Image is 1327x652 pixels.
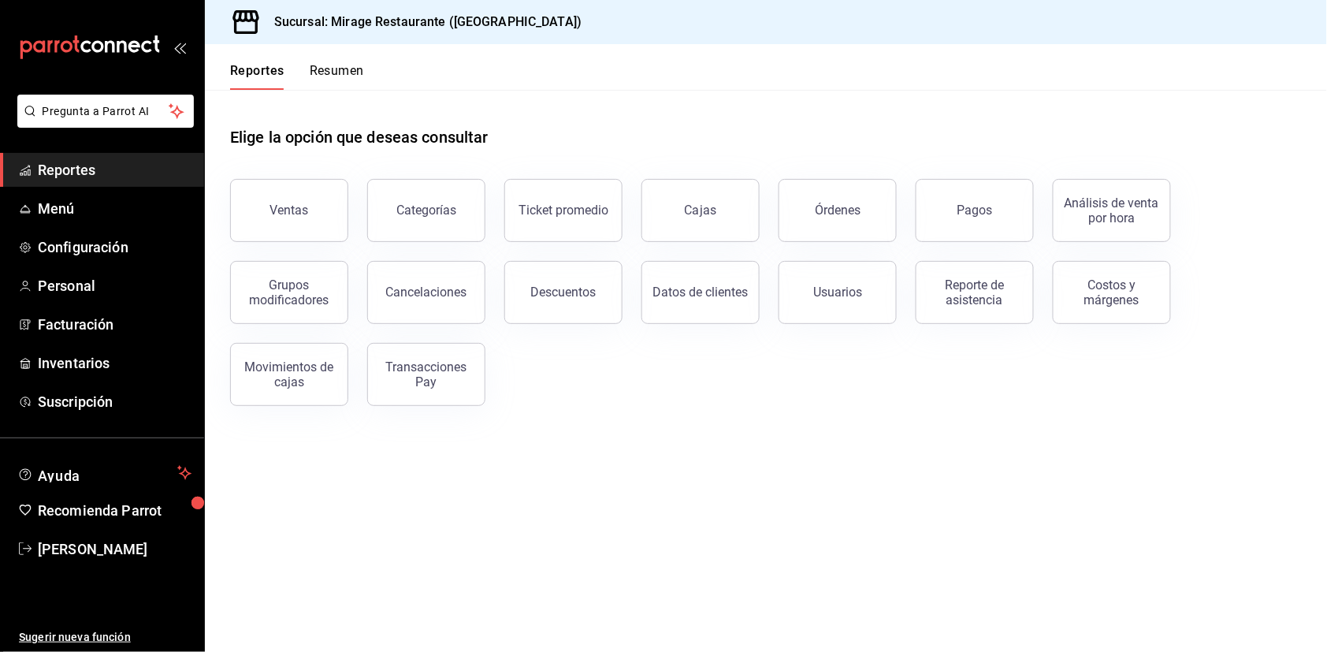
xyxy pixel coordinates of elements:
div: Datos de clientes [653,285,749,300]
div: Reporte de asistencia [926,278,1024,307]
div: Costos y márgenes [1063,278,1161,307]
span: Suscripción [38,391,191,412]
button: open_drawer_menu [173,41,186,54]
button: Transacciones Pay [367,343,485,406]
button: Reporte de asistencia [916,261,1034,324]
button: Pagos [916,179,1034,242]
span: Sugerir nueva función [19,629,191,646]
div: Transacciones Pay [377,360,475,389]
button: Descuentos [504,261,623,324]
div: Cancelaciones [386,285,467,300]
span: Personal [38,275,191,296]
button: Movimientos de cajas [230,343,348,406]
div: Cajas [685,201,717,220]
span: Configuración [38,237,191,258]
button: Ticket promedio [504,179,623,242]
span: Reportes [38,159,191,181]
div: Ventas [270,203,309,218]
button: Grupos modificadores [230,261,348,324]
button: Pregunta a Parrot AI [17,95,194,128]
div: Movimientos de cajas [240,360,338,389]
span: Facturación [38,314,191,335]
div: Órdenes [815,203,861,218]
div: Grupos modificadores [240,278,338,307]
button: Resumen [310,63,364,90]
div: navigation tabs [230,63,364,90]
span: Inventarios [38,352,191,374]
span: Ayuda [38,464,171,482]
button: Órdenes [779,179,897,242]
button: Categorías [367,179,485,242]
div: Usuarios [813,285,862,300]
span: [PERSON_NAME] [38,538,191,560]
span: Menú [38,198,191,219]
button: Ventas [230,179,348,242]
span: Recomienda Parrot [38,500,191,521]
h1: Elige la opción que deseas consultar [230,125,489,149]
div: Pagos [957,203,993,218]
button: Datos de clientes [641,261,760,324]
button: Reportes [230,63,284,90]
a: Cajas [641,179,760,242]
h3: Sucursal: Mirage Restaurante ([GEOGRAPHIC_DATA]) [262,13,582,32]
div: Ticket promedio [519,203,608,218]
button: Análisis de venta por hora [1053,179,1171,242]
div: Categorías [396,203,456,218]
button: Costos y márgenes [1053,261,1171,324]
button: Usuarios [779,261,897,324]
span: Pregunta a Parrot AI [43,103,169,120]
a: Pregunta a Parrot AI [11,114,194,131]
div: Análisis de venta por hora [1063,196,1161,225]
div: Descuentos [531,285,597,300]
button: Cancelaciones [367,261,485,324]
